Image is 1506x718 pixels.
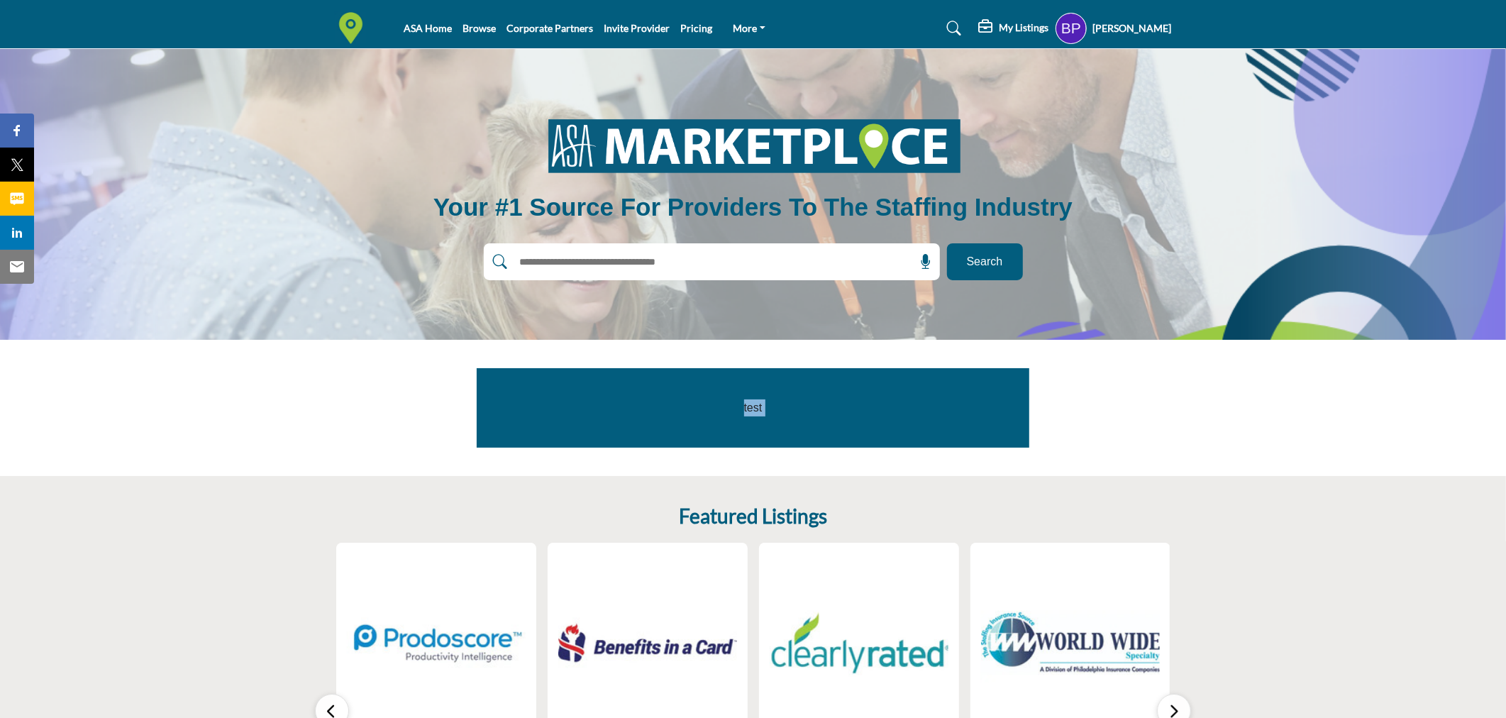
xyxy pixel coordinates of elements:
span: Search [967,253,1003,270]
img: image [530,109,977,182]
div: My Listings [978,20,1048,37]
h5: My Listings [999,21,1048,34]
a: Corporate Partners [506,22,593,34]
a: Search [934,17,971,40]
img: Site Logo [335,12,374,44]
p: test [509,399,997,416]
a: Invite Provider [604,22,670,34]
h5: [PERSON_NAME] [1092,21,1171,35]
button: Show hide supplier dropdown [1056,13,1087,44]
h1: Your #1 Source for Providers to the Staffing Industry [433,191,1073,223]
h2: Featured Listings [679,504,827,529]
button: Search [947,243,1023,280]
a: Browse [463,22,496,34]
a: Pricing [680,22,712,34]
a: More [723,18,775,38]
a: ASA Home [404,22,452,34]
